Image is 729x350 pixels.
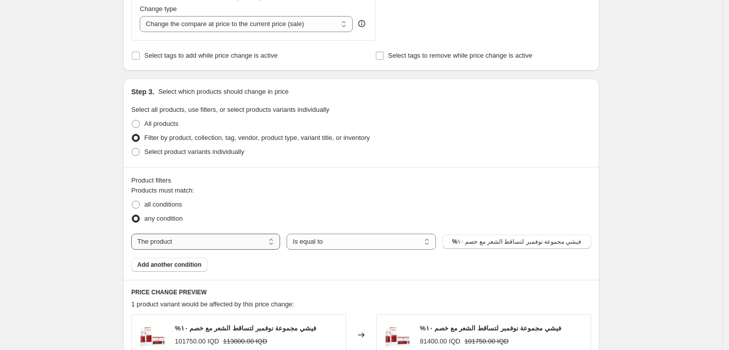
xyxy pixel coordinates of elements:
div: Product filters [131,176,591,186]
button: %فيشي مجموعة نوفمبر لتساقط الشعر مع خصم ١٠ [442,235,591,249]
span: %فيشي مجموعة نوفمبر لتساقط الشعر مع خصم ١٠ [175,324,316,332]
span: 1 product variant would be affected by this price change: [131,300,294,308]
div: help [357,19,367,29]
span: All products [144,120,178,127]
span: %فيشي مجموعة نوفمبر لتساقط الشعر مع خصم ١٠ [420,324,561,332]
span: any condition [144,215,183,222]
span: all conditions [144,201,182,208]
span: Select tags to remove while price change is active [388,52,533,59]
span: Add another condition [137,261,201,269]
div: 101750.00 IQD [175,336,219,346]
h2: Step 3. [131,87,154,97]
span: Select all products, use filters, or select products variants individually [131,106,329,113]
span: Filter by product, collection, tag, vendor, product type, variant title, or inventory [144,134,370,141]
img: image_caefac5b-ec96-4f5e-b883-520ee2be6f84_80x.jpg [137,320,167,350]
span: Products must match: [131,187,194,194]
h6: PRICE CHANGE PREVIEW [131,288,591,296]
strike: 101750.00 IQD [464,336,509,346]
span: Select tags to add while price change is active [144,52,278,59]
p: Select which products should change in price [158,87,289,97]
span: Change type [140,5,177,13]
button: Add another condition [131,258,207,272]
strike: 113000.00 IQD [223,336,267,346]
span: Select product variants individually [144,148,244,155]
div: 81400.00 IQD [420,336,460,346]
img: image_caefac5b-ec96-4f5e-b883-520ee2be6f84_80x.jpg [382,320,412,350]
span: %فيشي مجموعة نوفمبر لتساقط الشعر مع خصم ١٠ [452,238,581,246]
